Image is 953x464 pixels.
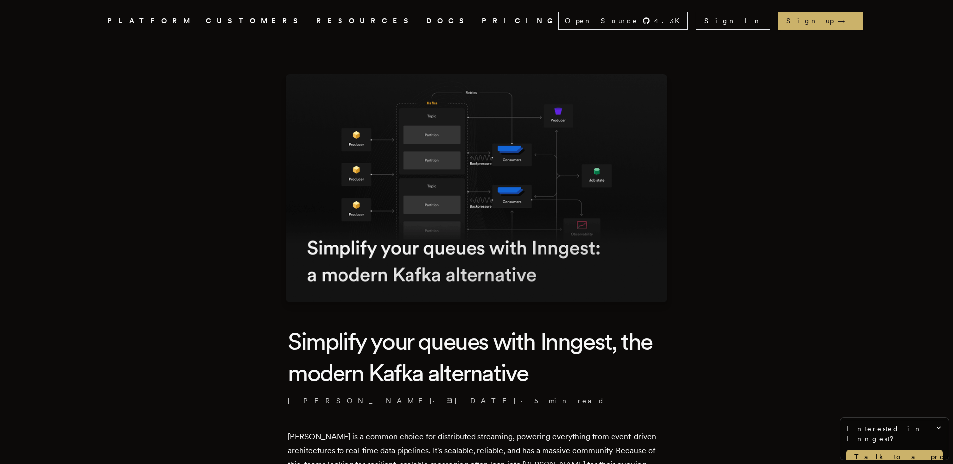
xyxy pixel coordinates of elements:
a: Sign In [696,12,770,30]
a: CUSTOMERS [206,15,304,27]
img: Featured image for Simplify your queues with Inngest, the modern Kafka alternative blog post [286,74,667,302]
a: Sign up [778,12,863,30]
a: PRICING [482,15,558,27]
p: [PERSON_NAME] · · [288,396,665,406]
a: DOCS [426,15,470,27]
span: [DATE] [446,396,517,406]
span: Interested in Inngest? [846,424,943,444]
span: Open Source [565,16,638,26]
a: Talk to a product expert [846,450,943,464]
h1: Simplify your queues with Inngest, the modern Kafka alternative [288,326,665,388]
span: → [838,16,855,26]
button: RESOURCES [316,15,414,27]
span: 4.3 K [654,16,685,26]
span: 5 min read [534,396,605,406]
button: PLATFORM [107,15,194,27]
